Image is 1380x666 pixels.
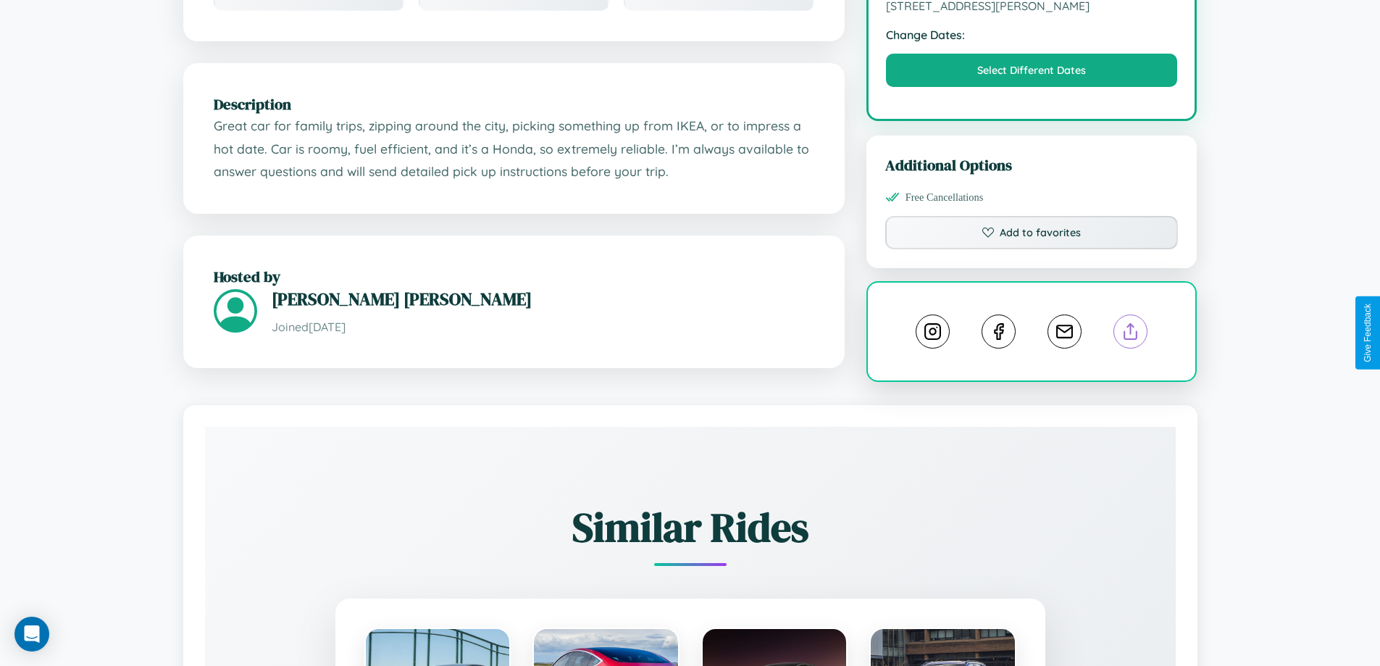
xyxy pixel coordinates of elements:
[885,216,1179,249] button: Add to favorites
[886,28,1178,42] strong: Change Dates:
[272,317,814,338] p: Joined [DATE]
[1363,304,1373,362] div: Give Feedback
[214,93,814,115] h2: Description
[885,154,1179,175] h3: Additional Options
[214,266,814,287] h2: Hosted by
[14,617,49,652] div: Open Intercom Messenger
[906,191,984,204] span: Free Cancellations
[214,115,814,183] p: Great car for family trips, zipping around the city, picking something up from IKEA, or to impres...
[886,54,1178,87] button: Select Different Dates
[272,287,814,311] h3: [PERSON_NAME] [PERSON_NAME]
[256,499,1125,555] h2: Similar Rides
